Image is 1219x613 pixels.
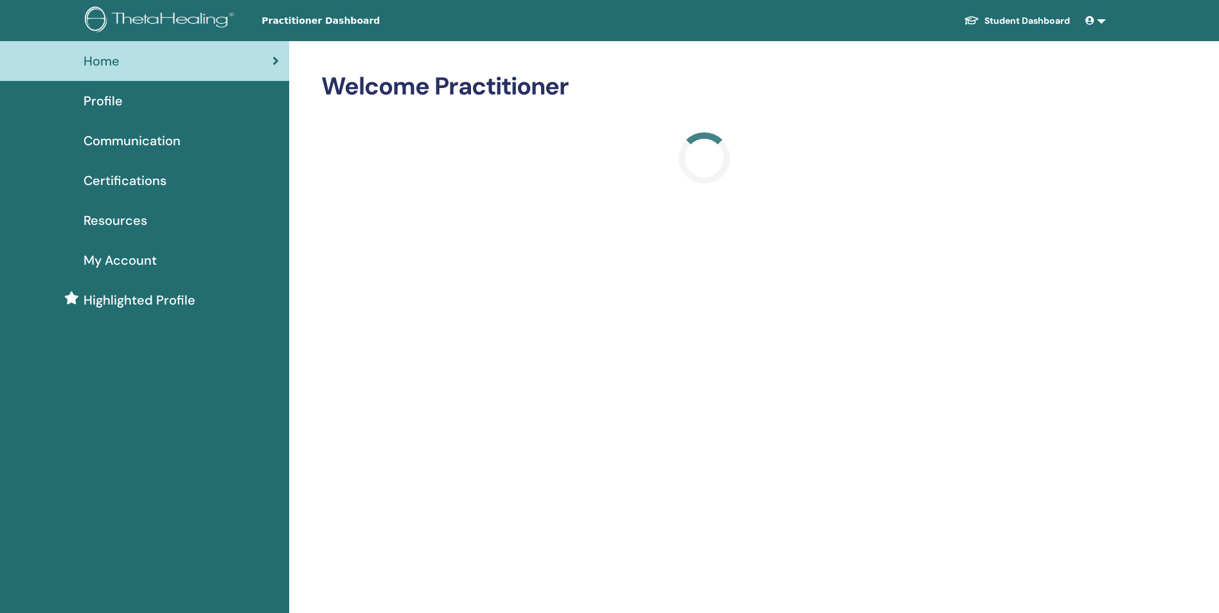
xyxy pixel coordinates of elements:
[84,91,123,111] span: Profile
[84,290,195,310] span: Highlighted Profile
[84,131,181,150] span: Communication
[84,51,120,71] span: Home
[262,14,454,28] span: Practitioner Dashboard
[964,15,979,26] img: graduation-cap-white.svg
[84,171,166,190] span: Certifications
[84,211,147,230] span: Resources
[85,6,238,35] img: logo.png
[954,9,1080,33] a: Student Dashboard
[84,251,157,270] span: My Account
[321,72,1088,102] h2: Welcome Practitioner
